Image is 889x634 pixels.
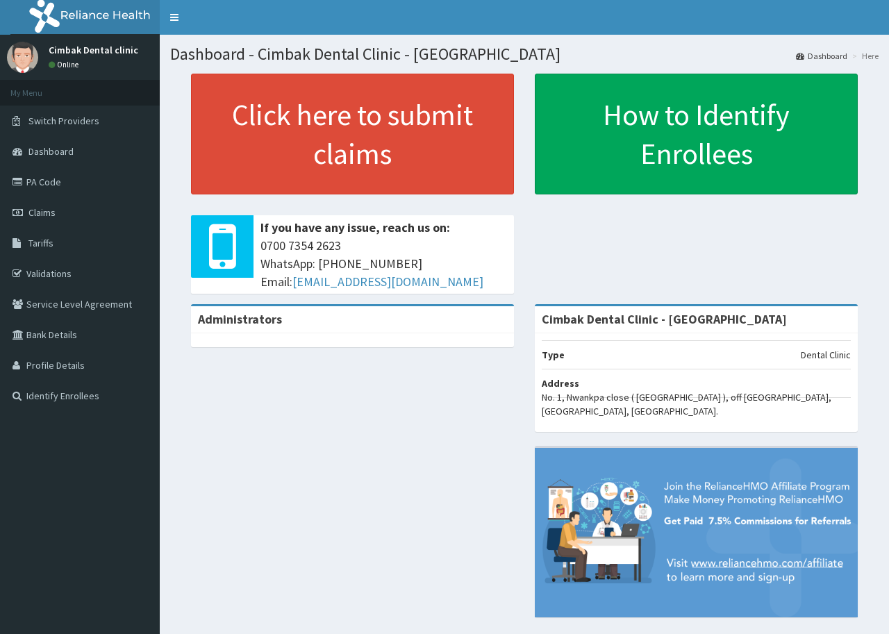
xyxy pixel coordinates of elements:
a: [EMAIL_ADDRESS][DOMAIN_NAME] [292,274,483,290]
a: Dashboard [796,50,847,62]
strong: Cimbak Dental Clinic - [GEOGRAPHIC_DATA] [542,311,787,327]
span: Claims [28,206,56,219]
img: provider-team-banner.png [535,448,858,617]
b: Administrators [198,311,282,327]
b: Address [542,377,579,390]
span: 0700 7354 2623 WhatsApp: [PHONE_NUMBER] Email: [260,237,507,290]
a: Online [49,60,82,69]
a: Click here to submit claims [191,74,514,194]
b: Type [542,349,565,361]
p: Cimbak Dental clinic [49,45,138,55]
h1: Dashboard - Cimbak Dental Clinic - [GEOGRAPHIC_DATA] [170,45,879,63]
a: How to Identify Enrollees [535,74,858,194]
span: Switch Providers [28,115,99,127]
p: Dental Clinic [801,348,851,362]
span: Tariffs [28,237,53,249]
p: No. 1, Nwankpa close ( [GEOGRAPHIC_DATA] ), off [GEOGRAPHIC_DATA], [GEOGRAPHIC_DATA], [GEOGRAPHIC... [542,390,851,418]
img: User Image [7,42,38,73]
li: Here [849,50,879,62]
b: If you have any issue, reach us on: [260,219,450,235]
span: Dashboard [28,145,74,158]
